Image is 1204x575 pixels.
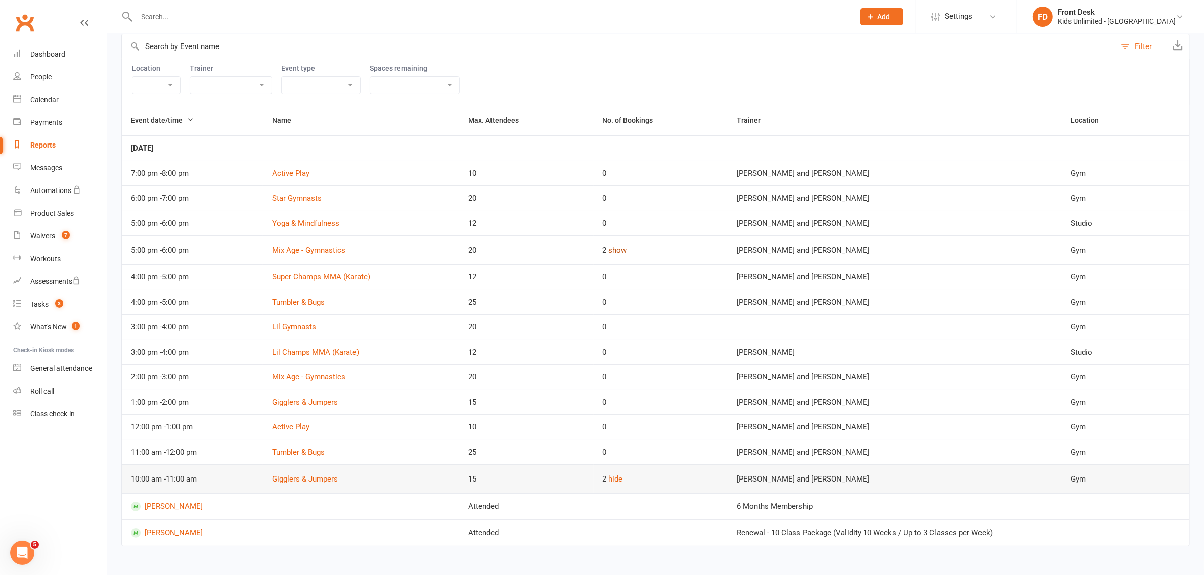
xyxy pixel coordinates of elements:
[1071,273,1180,281] div: Gym
[1033,7,1053,27] div: FD
[370,64,460,72] label: Spaces remaining
[878,13,890,21] span: Add
[30,323,67,331] div: What's New
[468,169,585,178] div: 10
[737,246,1053,255] div: [PERSON_NAME] and [PERSON_NAME]
[603,219,719,228] div: 0
[945,5,972,28] span: Settings
[609,244,627,256] button: show
[1071,194,1180,203] div: Gym
[468,398,585,407] div: 15
[122,34,1116,59] input: Search by Event name
[272,169,309,178] a: Active Play
[30,50,65,58] div: Dashboard
[1058,8,1176,17] div: Front Desk
[603,169,719,178] div: 0
[737,398,1053,407] div: [PERSON_NAME] and [PERSON_NAME]
[272,474,338,484] a: Gigglers & Jumpers
[31,541,39,549] span: 5
[131,323,254,331] div: 3:00 pm - 4:00 pm
[468,373,585,381] div: 20
[30,255,61,263] div: Workouts
[13,202,107,225] a: Product Sales
[30,164,62,172] div: Messages
[1071,475,1180,484] div: Gym
[603,244,719,256] div: 2
[468,423,585,432] div: 10
[468,194,585,203] div: 20
[1071,116,1110,124] span: Location
[860,8,903,25] button: Add
[468,116,530,124] span: Max. Attendees
[272,272,370,281] a: Super Champs MMA (Karate)
[30,209,74,217] div: Product Sales
[468,246,585,255] div: 20
[737,373,1053,381] div: [PERSON_NAME] and [PERSON_NAME]
[272,194,322,203] a: Star Gymnasts
[468,219,585,228] div: 12
[272,116,302,124] span: Name
[272,372,345,381] a: Mix Age - Gymnastics
[737,475,1053,484] div: [PERSON_NAME] and [PERSON_NAME]
[603,116,664,124] span: No. of Bookings
[1071,169,1180,178] div: Gym
[131,398,254,407] div: 1:00 pm - 2:00 pm
[272,246,345,255] a: Mix Age - Gymnastics
[131,423,254,432] div: 12:00 pm - 1:00 pm
[737,502,1180,511] div: 6 Months Membership
[1116,34,1166,59] button: Filter
[72,322,80,330] span: 1
[1058,17,1176,26] div: Kids Unlimited - [GEOGRAPHIC_DATA]
[603,398,719,407] div: 0
[13,88,107,111] a: Calendar
[272,448,325,457] a: Tumbler & Bugs
[12,10,37,35] a: Clubworx
[468,323,585,331] div: 20
[737,116,772,124] span: Trainer
[737,273,1053,281] div: [PERSON_NAME] and [PERSON_NAME]
[13,179,107,202] a: Automations
[131,169,254,178] div: 7:00 pm - 8:00 pm
[1071,114,1110,126] button: Location
[737,169,1053,178] div: [PERSON_NAME] and [PERSON_NAME]
[1071,298,1180,307] div: Gym
[609,473,623,485] button: hide
[13,157,107,179] a: Messages
[190,64,272,72] label: Trainer
[468,298,585,307] div: 25
[468,475,585,484] div: 15
[737,194,1053,203] div: [PERSON_NAME] and [PERSON_NAME]
[30,277,80,285] div: Assessments
[737,219,1053,228] div: [PERSON_NAME] and [PERSON_NAME]
[1071,246,1180,255] div: Gym
[30,186,71,195] div: Automations
[1071,448,1180,457] div: Gym
[737,423,1053,432] div: [PERSON_NAME] and [PERSON_NAME]
[30,232,55,240] div: Waivers
[30,410,75,418] div: Class check-in
[13,293,107,316] a: Tasks 3
[603,423,719,432] div: 0
[603,298,719,307] div: 0
[30,95,59,104] div: Calendar
[13,357,107,380] a: General attendance kiosk mode
[131,194,254,203] div: 6:00 pm - 7:00 pm
[1135,40,1152,53] div: Filter
[131,114,194,126] button: Event date/time
[131,348,254,357] div: 3:00 pm - 4:00 pm
[603,473,719,485] div: 2
[737,529,1180,537] div: Renewal - 10 Class Package (Validity 10 Weeks / Up to 3 Classes per Week)
[468,114,530,126] button: Max. Attendees
[131,143,153,153] strong: [DATE]
[30,387,54,395] div: Roll call
[30,300,49,308] div: Tasks
[603,348,719,357] div: 0
[281,64,361,72] label: Event type
[13,316,107,339] a: What's New1
[468,448,585,457] div: 25
[1071,398,1180,407] div: Gym
[13,380,107,403] a: Roll call
[468,502,719,511] div: Attended
[10,541,34,565] iframe: Intercom live chat
[131,298,254,307] div: 4:00 pm - 5:00 pm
